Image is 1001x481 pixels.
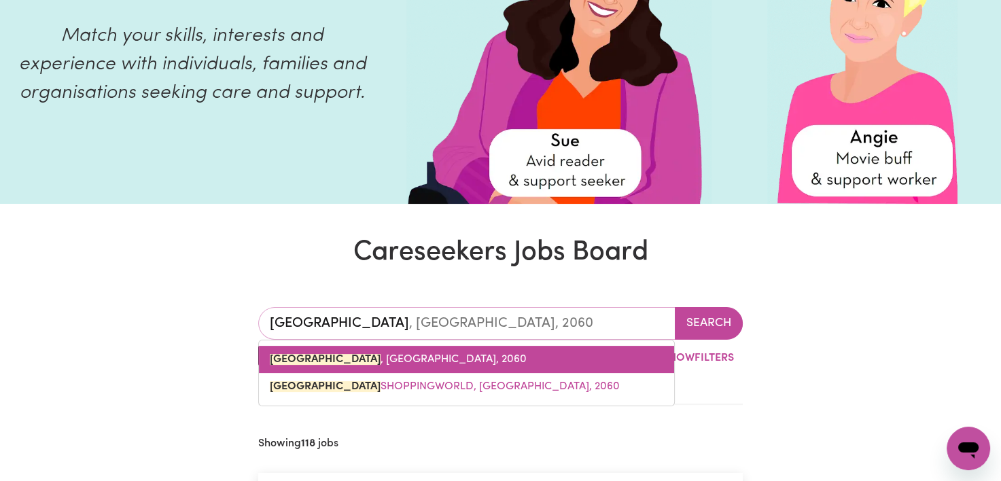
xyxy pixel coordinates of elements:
[270,354,381,365] mark: [GEOGRAPHIC_DATA]
[663,353,695,363] span: Show
[259,346,674,373] a: NORTH SYDNEY, New South Wales, 2060
[258,438,338,450] h2: Showing jobs
[270,381,620,392] span: SHOPPINGWORLD, [GEOGRAPHIC_DATA], 2060
[675,307,743,340] button: Search
[270,381,381,392] mark: [GEOGRAPHIC_DATA]
[637,345,743,371] button: ShowFilters
[259,373,674,400] a: NORTH SYDNEY SHOPPINGWORLD, New South Wales, 2060
[947,427,990,470] iframe: Button to launch messaging window
[258,340,675,406] div: menu-options
[258,307,675,340] input: Enter a suburb or postcode
[16,22,368,107] p: Match your skills, interests and experience with individuals, families and organisations seeking ...
[270,354,527,365] span: , [GEOGRAPHIC_DATA], 2060
[301,438,315,449] b: 118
